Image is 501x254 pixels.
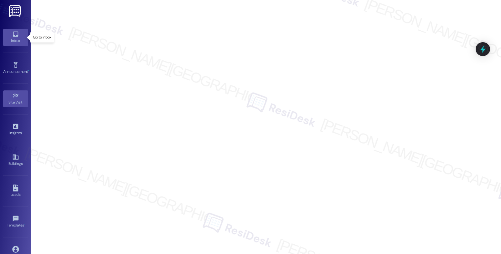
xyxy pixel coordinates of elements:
[3,213,28,230] a: Templates •
[3,121,28,138] a: Insights •
[3,152,28,169] a: Buildings
[33,35,51,40] p: Go to Inbox
[3,29,28,46] a: Inbox
[22,130,23,134] span: •
[28,69,29,73] span: •
[3,90,28,107] a: Site Visit •
[3,183,28,200] a: Leads
[24,222,25,226] span: •
[9,5,22,17] img: ResiDesk Logo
